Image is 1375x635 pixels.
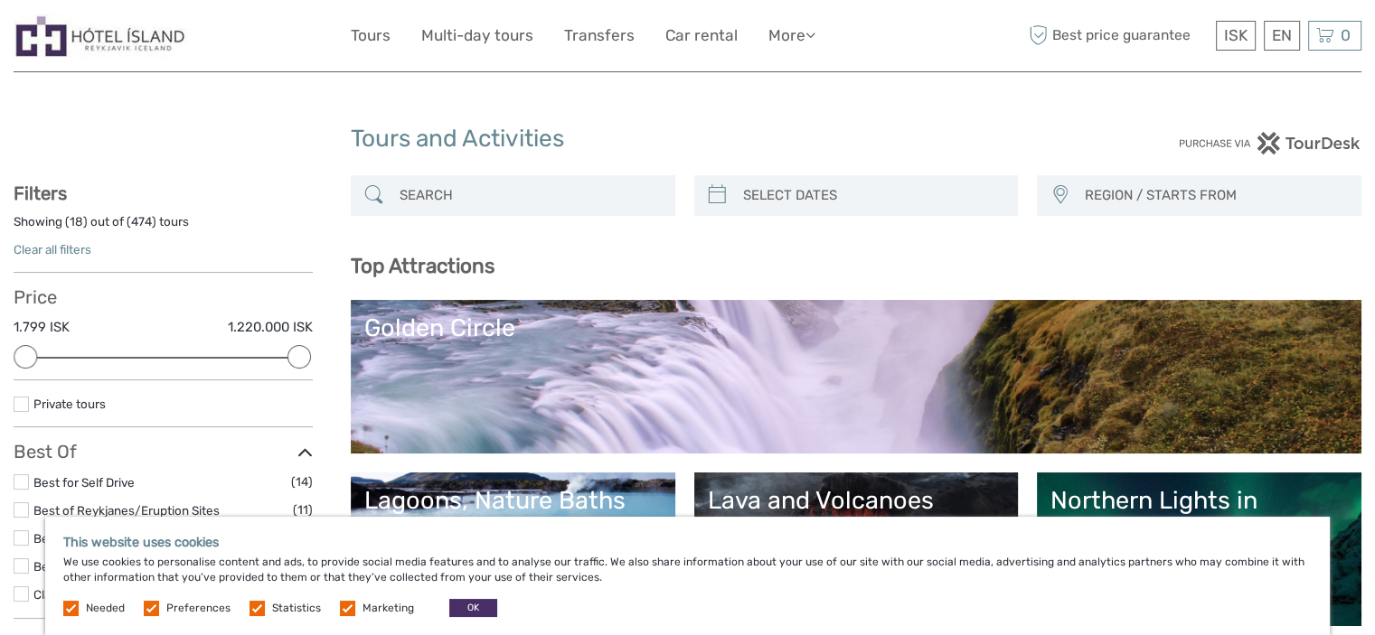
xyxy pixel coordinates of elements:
[14,213,313,241] div: Showing ( ) out of ( ) tours
[131,213,152,230] label: 474
[14,182,67,204] strong: Filters
[1178,132,1361,154] img: PurchaseViaTourDesk.png
[86,601,125,616] label: Needed
[665,23,738,49] a: Car rental
[449,599,497,617] button: OK
[708,486,1005,612] a: Lava and Volcanoes
[364,313,1348,342] div: Golden Circle
[421,23,533,49] a: Multi-day tours
[364,486,662,545] div: Lagoons, Nature Baths and Spas
[1224,26,1248,44] span: ISK
[45,517,1330,635] div: We use cookies to personalise content and ads, to provide social media features and to analyse ou...
[564,23,635,49] a: Transfers
[1024,21,1211,51] span: Best price guarantee
[293,500,313,520] span: (11)
[768,23,815,49] a: More
[272,601,321,616] label: Statistics
[363,601,414,616] label: Marketing
[166,601,231,616] label: Preferences
[70,213,83,230] label: 18
[736,180,1010,211] input: SELECT DATES
[351,23,391,49] a: Tours
[1077,181,1352,210] button: REGION / STARTS FROM
[228,318,313,337] label: 1.220.000 ISK
[33,475,135,490] a: Best for Self Drive
[14,318,70,337] label: 1.799 ISK
[1050,486,1348,612] a: Northern Lights in [GEOGRAPHIC_DATA]
[33,397,106,411] a: Private tours
[1264,21,1300,51] div: EN
[392,180,666,211] input: SEARCH
[14,286,313,308] h3: Price
[1050,486,1348,545] div: Northern Lights in [GEOGRAPHIC_DATA]
[14,14,187,58] img: Hótel Ísland
[364,486,662,612] a: Lagoons, Nature Baths and Spas
[33,559,113,574] a: Best of Winter
[708,486,1005,515] div: Lava and Volcanoes
[291,472,313,492] span: (14)
[351,254,494,278] b: Top Attractions
[14,441,313,462] h3: Best Of
[1338,26,1353,44] span: 0
[25,32,204,46] p: We're away right now. Please check back later!
[33,587,107,602] a: Classic Tours
[33,503,220,518] a: Best of Reykjanes/Eruption Sites
[208,28,230,50] button: Open LiveChat chat widget
[63,535,1312,550] h5: This website uses cookies
[14,242,91,257] a: Clear all filters
[364,313,1348,440] a: Golden Circle
[33,531,125,546] a: Best of Summer
[351,125,1025,154] h1: Tours and Activities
